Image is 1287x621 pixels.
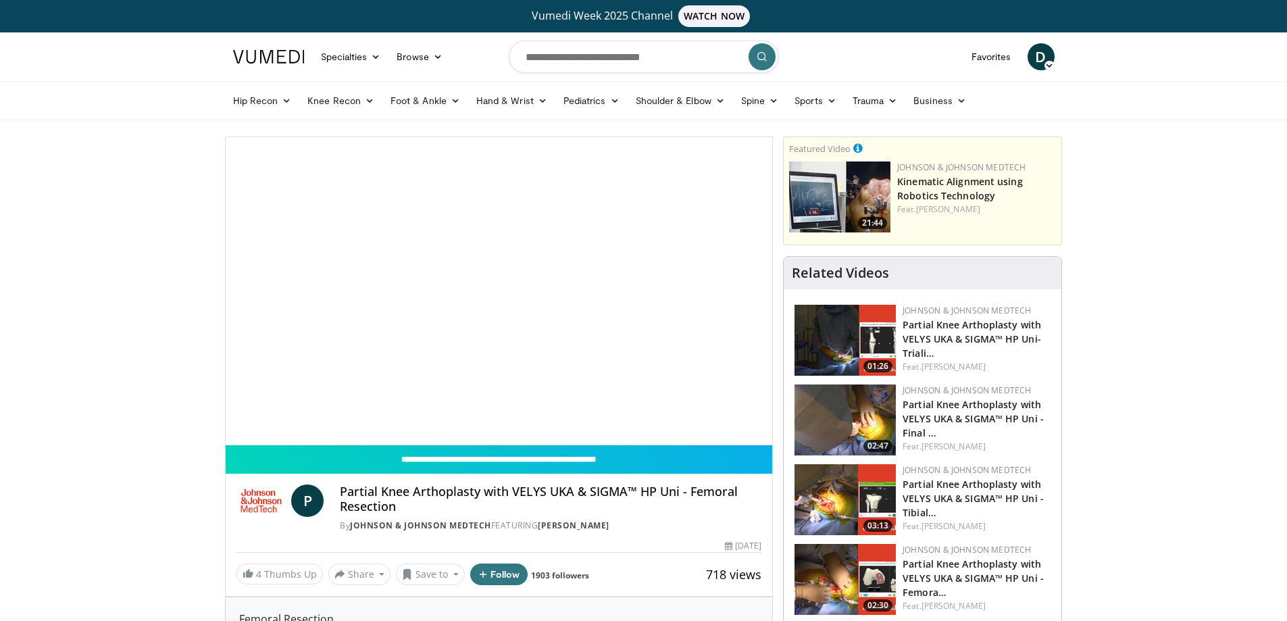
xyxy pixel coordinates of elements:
a: Partial Knee Arthoplasty with VELYS UKA & SIGMA™ HP Uni - Tibial… [903,478,1044,519]
a: [PERSON_NAME] [922,361,986,372]
video-js: Video Player [226,137,773,445]
a: Vumedi Week 2025 ChannelWATCH NOW [235,5,1053,27]
a: 02:47 [794,384,896,455]
a: Pediatrics [555,87,628,114]
button: Follow [470,564,528,585]
input: Search topics, interventions [509,41,779,73]
img: 27e23ca4-618a-4dda-a54e-349283c0b62a.png.150x105_q85_crop-smart_upscale.png [794,544,896,615]
a: Specialties [313,43,389,70]
span: 02:30 [863,599,892,612]
a: Foot & Ankle [382,87,468,114]
a: Business [905,87,974,114]
button: Save to [396,564,465,585]
a: Hand & Wrist [468,87,555,114]
a: Trauma [844,87,906,114]
a: Spine [733,87,786,114]
a: 01:26 [794,305,896,376]
div: Feat. [903,361,1051,373]
a: Johnson & Johnson MedTech [903,464,1031,476]
a: Hip Recon [225,87,300,114]
span: 21:44 [858,217,887,229]
img: VuMedi Logo [233,50,305,64]
a: Favorites [963,43,1019,70]
h4: Partial Knee Arthoplasty with VELYS UKA & SIGMA™ HP Uni - Femoral Resection [340,485,761,514]
img: Johnson & Johnson MedTech [236,485,286,517]
a: [PERSON_NAME] [538,520,609,531]
a: Partial Knee Arthoplasty with VELYS UKA & SIGMA™ HP Uni - Final … [903,398,1044,439]
a: Sports [786,87,844,114]
a: 03:13 [794,464,896,535]
a: Johnson & Johnson MedTech [903,544,1031,555]
img: 85482610-0380-4aae-aa4a-4a9be0c1a4f1.150x105_q85_crop-smart_upscale.jpg [789,162,890,232]
img: 54517014-b7e0-49d7-8366-be4d35b6cc59.png.150x105_q85_crop-smart_upscale.png [794,305,896,376]
a: Johnson & Johnson MedTech [903,384,1031,396]
a: Johnson & Johnson MedTech [897,162,1026,173]
a: Shoulder & Elbow [628,87,733,114]
a: Browse [388,43,451,70]
a: [PERSON_NAME] [922,600,986,612]
a: Johnson & Johnson MedTech [903,305,1031,316]
a: P [291,485,324,517]
img: 2dac1888-fcb6-4628-a152-be974a3fbb82.png.150x105_q85_crop-smart_upscale.png [794,384,896,455]
span: 4 [256,568,261,580]
span: WATCH NOW [678,5,750,27]
span: 718 views [706,566,761,582]
a: 21:44 [789,162,890,232]
a: D [1028,43,1055,70]
button: Share [328,564,391,585]
div: Feat. [897,203,1056,216]
a: Kinematic Alignment using Robotics Technology [897,175,1023,202]
div: Feat. [903,520,1051,532]
span: 03:13 [863,520,892,532]
div: Feat. [903,600,1051,612]
a: 1903 followers [531,570,589,581]
img: fca33e5d-2676-4c0d-8432-0e27cf4af401.png.150x105_q85_crop-smart_upscale.png [794,464,896,535]
h4: Related Videos [792,265,889,281]
a: 4 Thumbs Up [236,564,323,585]
a: Partial Knee Arthoplasty with VELYS UKA & SIGMA™ HP Uni - Femora… [903,557,1044,599]
small: Featured Video [789,143,851,155]
a: Partial Knee Arthoplasty with VELYS UKA & SIGMA™ HP Uni- Triali… [903,318,1041,359]
a: Johnson & Johnson MedTech [350,520,491,531]
a: [PERSON_NAME] [922,441,986,452]
a: 02:30 [794,544,896,615]
a: [PERSON_NAME] [922,520,986,532]
a: Knee Recon [299,87,382,114]
span: 01:26 [863,360,892,372]
div: Feat. [903,441,1051,453]
div: By FEATURING [340,520,761,532]
a: [PERSON_NAME] [916,203,980,215]
span: 02:47 [863,440,892,452]
div: [DATE] [725,540,761,552]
